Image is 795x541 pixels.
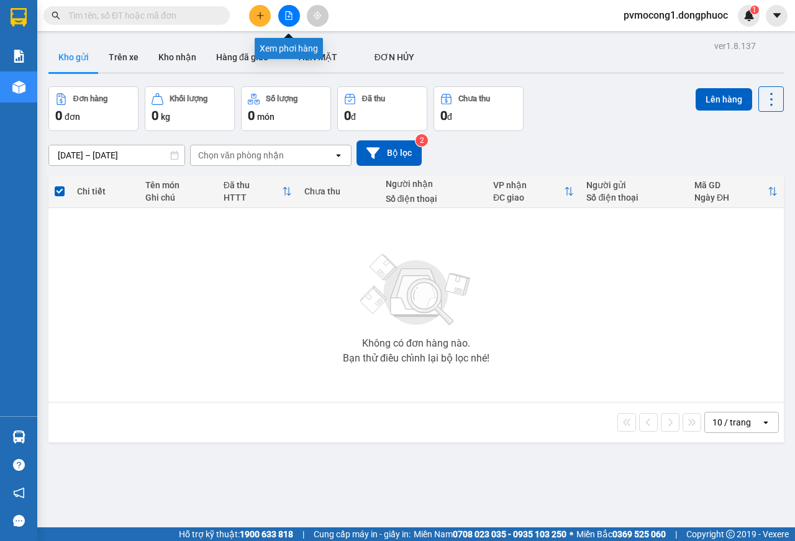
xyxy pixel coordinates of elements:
input: Select a date range. [49,145,184,165]
img: solution-icon [12,50,25,63]
div: Ghi chú [145,193,211,202]
span: Cung cấp máy in - giấy in: [314,527,411,541]
div: Tên món [145,180,211,190]
div: 10 / trang [712,416,751,429]
div: Đã thu [224,180,283,190]
span: Miền Nam [414,527,566,541]
div: VP nhận [493,180,564,190]
div: Khối lượng [170,94,207,103]
span: 0 [55,108,62,123]
div: Chưa thu [304,186,373,196]
span: | [302,527,304,541]
button: Đơn hàng0đơn [48,86,139,131]
button: caret-down [766,5,788,27]
div: Ngày ĐH [694,193,768,202]
button: aim [307,5,329,27]
button: Trên xe [99,42,148,72]
div: ĐC giao [493,193,564,202]
th: Toggle SortBy [688,175,784,208]
input: Tìm tên, số ĐT hoặc mã đơn [68,9,215,22]
span: question-circle [13,459,25,471]
strong: 1900 633 818 [240,529,293,539]
button: Hàng đã giao [206,42,278,72]
svg: open [761,417,771,427]
div: Chọn văn phòng nhận [198,149,284,161]
span: 0 [248,108,255,123]
button: Số lượng0món [241,86,331,131]
img: svg+xml;base64,PHN2ZyBjbGFzcz0ibGlzdC1wbHVnX19zdmciIHhtbG5zPSJodHRwOi8vd3d3LnczLm9yZy8yMDAwL3N2Zy... [354,247,478,334]
span: ⚪️ [570,532,573,537]
div: Đã thu [362,94,385,103]
div: Số lượng [266,94,298,103]
button: Lên hàng [696,88,752,111]
button: Kho gửi [48,42,99,72]
span: đ [351,112,356,122]
span: | [675,527,677,541]
div: HTTT [224,193,283,202]
div: Xem phơi hàng [255,38,323,59]
span: copyright [726,530,735,539]
div: Chưa thu [458,94,490,103]
button: Chưa thu0đ [434,86,524,131]
img: icon-new-feature [743,10,755,21]
span: plus [256,11,265,20]
span: 1 [752,6,756,14]
svg: open [334,150,343,160]
span: Hỗ trợ kỹ thuật: [179,527,293,541]
span: 0 [344,108,351,123]
th: Toggle SortBy [487,175,580,208]
button: file-add [278,5,300,27]
span: pvmocong1.dongphuoc [614,7,738,23]
div: ver 1.8.137 [714,39,756,53]
th: Toggle SortBy [217,175,299,208]
span: message [13,515,25,527]
img: warehouse-icon [12,430,25,443]
strong: 0369 525 060 [612,529,666,539]
div: Chi tiết [77,186,133,196]
div: Không có đơn hàng nào. [362,339,470,348]
button: Khối lượng0kg [145,86,235,131]
div: Người gửi [586,180,681,190]
img: warehouse-icon [12,81,25,94]
div: Số điện thoại [586,193,681,202]
button: plus [249,5,271,27]
img: logo-vxr [11,8,27,27]
span: aim [313,11,322,20]
button: Bộ lọc [357,140,422,166]
span: kg [161,112,170,122]
div: Mã GD [694,180,768,190]
div: Bạn thử điều chỉnh lại bộ lọc nhé! [343,353,489,363]
div: Đơn hàng [73,94,107,103]
span: notification [13,487,25,499]
span: 0 [440,108,447,123]
button: Kho nhận [148,42,206,72]
div: Số điện thoại [386,194,481,204]
span: Miền Bắc [576,527,666,541]
span: đ [447,112,452,122]
span: món [257,112,275,122]
span: file-add [284,11,293,20]
sup: 2 [416,134,428,147]
sup: 1 [750,6,759,14]
strong: 0708 023 035 - 0935 103 250 [453,529,566,539]
span: đơn [65,112,80,122]
span: search [52,11,60,20]
div: Người nhận [386,179,481,189]
span: ĐƠN HỦY [375,52,414,62]
span: 0 [152,108,158,123]
button: Đã thu0đ [337,86,427,131]
span: caret-down [771,10,783,21]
